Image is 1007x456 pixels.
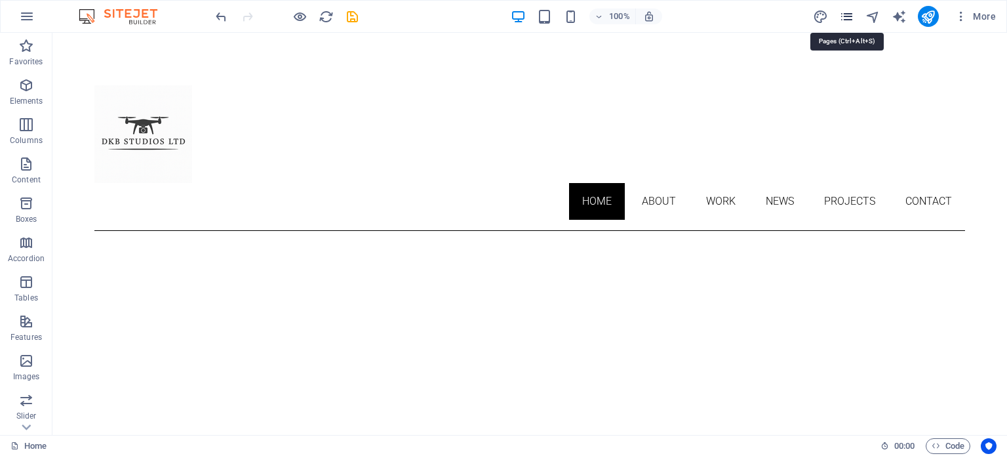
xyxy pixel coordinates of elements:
p: Features [10,332,42,342]
a: Click to cancel selection. Double-click to open Pages [10,438,47,454]
p: Favorites [9,56,43,67]
p: Elements [10,96,43,106]
p: Columns [10,135,43,146]
iframe: To enrich screen reader interactions, please activate Accessibility in Grammarly extension settings [52,33,1007,435]
button: Code [926,438,970,454]
span: 00 00 [894,438,915,454]
p: Accordion [8,253,45,264]
p: Images [13,371,40,382]
span: : [903,441,905,451]
button: Usercentrics [981,438,997,454]
p: Content [12,175,41,185]
span: More [955,10,996,23]
p: Boxes [16,214,37,224]
p: Slider [16,411,37,421]
p: Tables [14,293,38,303]
span: Code [932,438,964,454]
button: More [949,6,1001,27]
h6: Session time [880,438,915,454]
